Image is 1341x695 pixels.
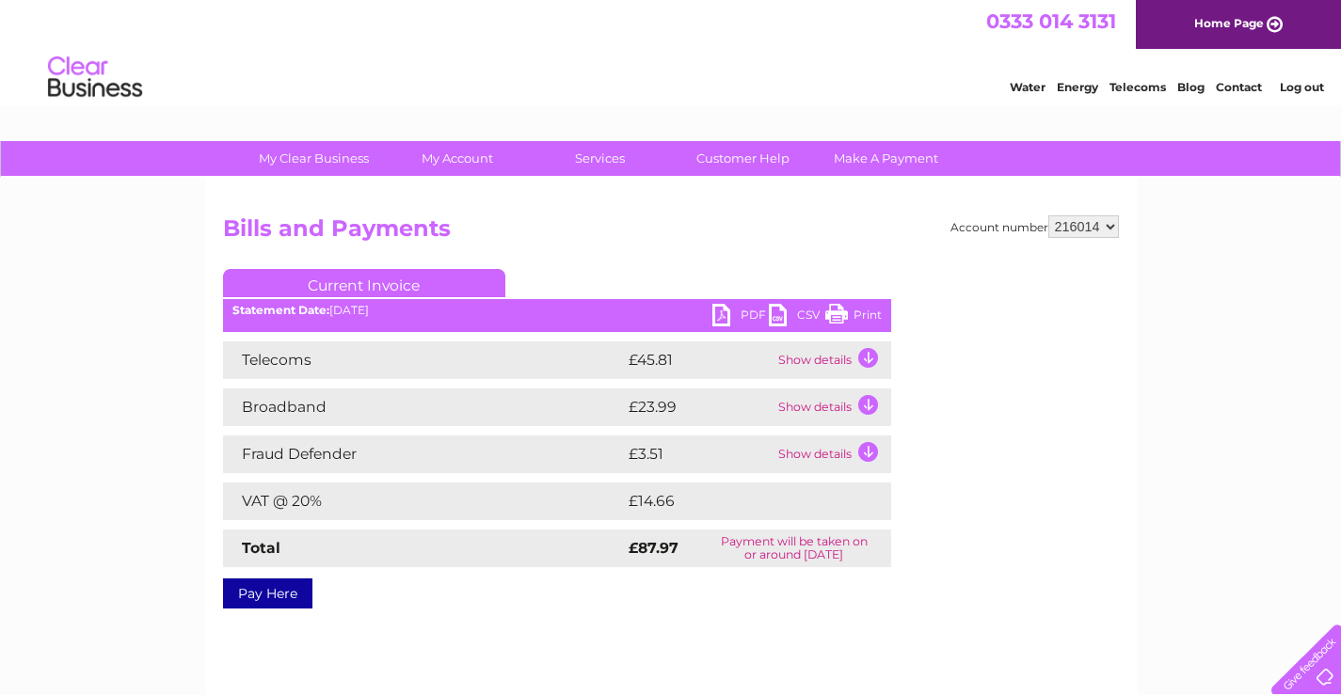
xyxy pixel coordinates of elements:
[223,215,1119,251] h2: Bills and Payments
[665,141,821,176] a: Customer Help
[379,141,535,176] a: My Account
[236,141,391,176] a: My Clear Business
[1057,80,1098,94] a: Energy
[47,49,143,106] img: logo.png
[223,578,312,608] a: Pay Here
[1216,80,1262,94] a: Contact
[1280,80,1324,94] a: Log out
[986,9,1116,33] a: 0333 014 3131
[697,529,891,567] td: Payment will be taken on or around [DATE]
[624,482,853,520] td: £14.66
[624,341,774,379] td: £45.81
[624,435,774,473] td: £3.51
[522,141,678,176] a: Services
[223,482,624,520] td: VAT @ 20%
[774,435,891,473] td: Show details
[808,141,964,176] a: Make A Payment
[624,388,774,426] td: £23.99
[223,304,891,317] div: [DATE]
[769,304,825,331] a: CSV
[232,303,329,317] b: Statement Date:
[629,539,678,557] strong: £87.97
[950,215,1119,238] div: Account number
[712,304,769,331] a: PDF
[825,304,882,331] a: Print
[1110,80,1166,94] a: Telecoms
[774,341,891,379] td: Show details
[774,388,891,426] td: Show details
[223,388,624,426] td: Broadband
[223,435,624,473] td: Fraud Defender
[223,269,505,297] a: Current Invoice
[1010,80,1046,94] a: Water
[223,341,624,379] td: Telecoms
[227,10,1116,91] div: Clear Business is a trading name of Verastar Limited (registered in [GEOGRAPHIC_DATA] No. 3667643...
[1177,80,1205,94] a: Blog
[242,539,280,557] strong: Total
